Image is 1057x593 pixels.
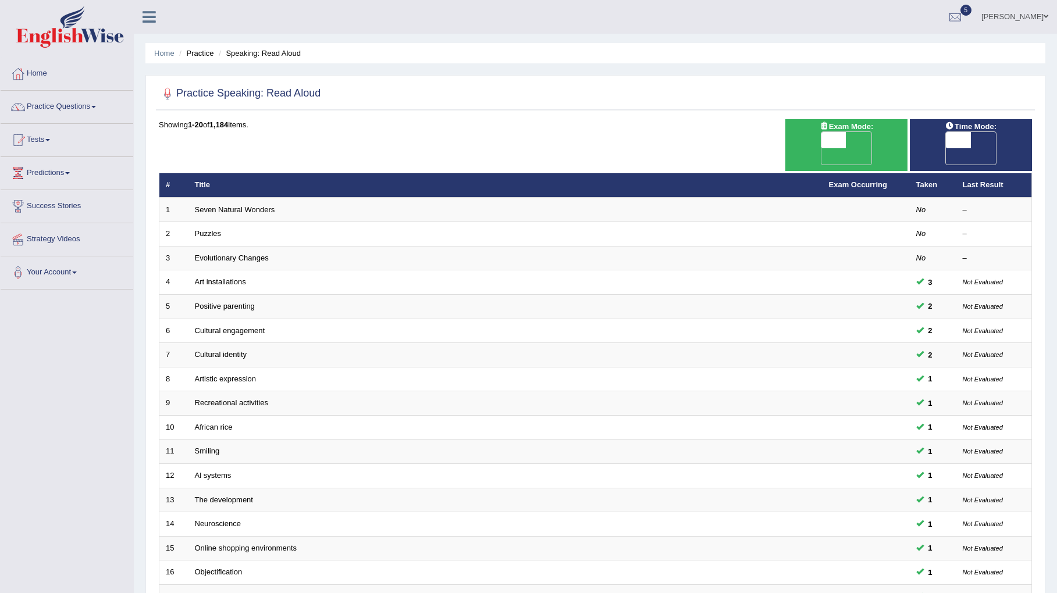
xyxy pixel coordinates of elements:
[815,120,878,133] span: Exam Mode:
[1,223,133,252] a: Strategy Videos
[924,300,937,312] span: You can still take this question
[195,544,297,552] a: Online shopping environments
[159,295,188,319] td: 5
[960,5,972,16] span: 5
[159,319,188,343] td: 6
[159,198,188,222] td: 1
[963,205,1026,216] div: –
[195,277,246,286] a: Art installations
[159,343,188,367] td: 7
[188,120,203,129] b: 1-20
[159,488,188,512] td: 13
[924,276,937,288] span: You can still take this question
[963,327,1003,334] small: Not Evaluated
[159,415,188,440] td: 10
[195,567,243,576] a: Objectification
[963,545,1003,552] small: Not Evaluated
[159,440,188,464] td: 11
[159,560,188,585] td: 16
[963,351,1003,358] small: Not Evaluated
[924,469,937,481] span: You can still take this question
[159,512,188,537] td: 14
[916,253,926,262] em: No
[785,119,907,171] div: Show exams occurring in exams
[159,391,188,416] td: 9
[159,270,188,295] td: 4
[916,229,926,238] em: No
[963,253,1026,264] div: –
[195,471,232,480] a: Al systems
[924,421,937,433] span: You can still take this question
[195,326,265,335] a: Cultural engagement
[188,173,823,198] th: Title
[1,190,133,219] a: Success Stories
[924,349,937,361] span: You can still take this question
[910,173,956,198] th: Taken
[924,494,937,506] span: You can still take this question
[924,397,937,409] span: You can still take this question
[195,423,233,431] a: African rice
[963,520,1003,527] small: Not Evaluated
[924,542,937,554] span: You can still take this question
[963,303,1003,310] small: Not Evaluated
[924,518,937,530] span: You can still take this question
[1,91,133,120] a: Practice Questions
[956,173,1032,198] th: Last Result
[1,124,133,153] a: Tests
[963,569,1003,576] small: Not Evaluated
[963,496,1003,503] small: Not Evaluated
[195,302,255,310] a: Positive parenting
[159,173,188,198] th: #
[963,278,1003,285] small: Not Evaluated
[963,228,1026,240] div: –
[159,367,188,391] td: 8
[963,448,1003,455] small: Not Evaluated
[159,536,188,560] td: 15
[941,120,1001,133] span: Time Mode:
[159,463,188,488] td: 12
[1,256,133,285] a: Your Account
[159,246,188,270] td: 3
[159,119,1032,130] div: Showing of items.
[195,374,256,383] a: Artistic expression
[963,376,1003,383] small: Not Evaluated
[1,157,133,186] a: Predictions
[195,350,247,359] a: Cultural identity
[829,180,887,189] a: Exam Occurring
[209,120,229,129] b: 1,184
[195,205,275,214] a: Seven Natural Wonders
[924,566,937,578] span: You can still take this question
[924,445,937,458] span: You can still take this question
[963,472,1003,479] small: Not Evaluated
[195,229,222,238] a: Puzzles
[216,48,301,59] li: Speaking: Read Aloud
[195,519,241,528] a: Neuroscience
[195,495,253,504] a: The development
[963,424,1003,431] small: Not Evaluated
[195,253,269,262] a: Evolutionary Changes
[1,58,133,87] a: Home
[154,49,175,58] a: Home
[924,324,937,337] span: You can still take this question
[916,205,926,214] em: No
[159,85,321,102] h2: Practice Speaking: Read Aloud
[195,398,268,407] a: Recreational activities
[176,48,213,59] li: Practice
[963,399,1003,406] small: Not Evaluated
[924,373,937,385] span: You can still take this question
[159,222,188,247] td: 2
[195,446,220,455] a: Smiling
